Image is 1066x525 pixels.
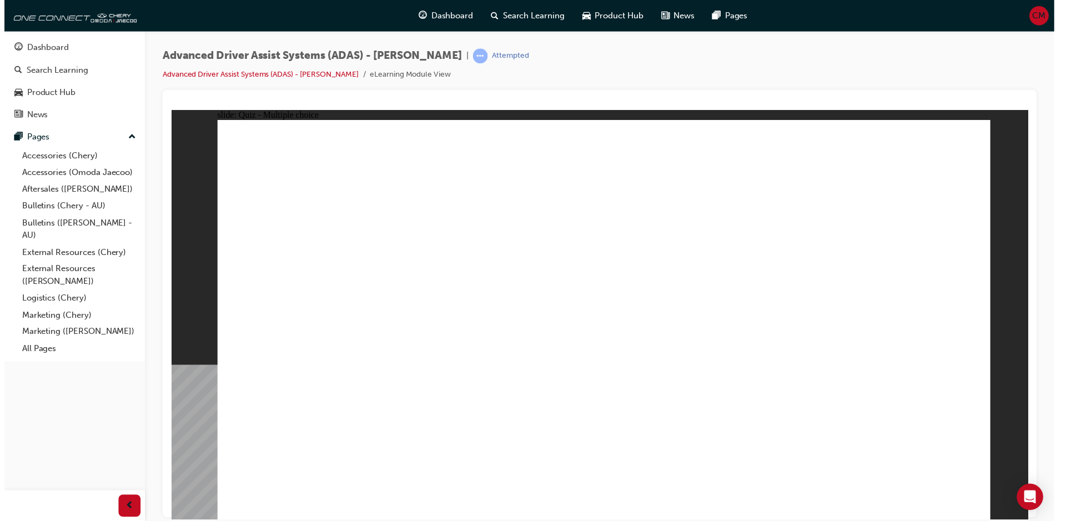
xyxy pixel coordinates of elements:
span: prev-icon [122,503,130,517]
a: News [4,106,137,126]
span: news-icon [10,111,18,121]
span: CM [1036,9,1049,22]
span: car-icon [10,88,18,98]
div: News [23,109,44,122]
span: guage-icon [418,9,426,23]
button: Pages [4,128,137,148]
span: learningRecordVerb_ATTEMPT-icon [472,49,487,64]
a: All Pages [13,343,137,360]
a: External Resources (Chery) [13,246,137,263]
a: Dashboard [4,38,137,58]
a: Bulletins ([PERSON_NAME] - AU) [13,216,137,246]
span: car-icon [582,9,591,23]
span: guage-icon [10,43,18,53]
a: Accessories (Omoda Jaecoo) [13,165,137,182]
span: search-icon [10,66,18,76]
div: Search Learning [22,64,84,77]
span: Search Learning [502,9,565,22]
a: pages-iconPages [705,4,758,27]
span: Product Hub [595,9,644,22]
a: car-iconProduct Hub [574,4,653,27]
a: Product Hub [4,83,137,103]
a: guage-iconDashboard [409,4,481,27]
span: News [675,9,696,22]
span: Dashboard [430,9,472,22]
a: Logistics (Chery) [13,292,137,309]
a: Advanced Driver Assist Systems (ADAS) - [PERSON_NAME] [159,70,357,79]
span: Advanced Driver Assist Systems (ADAS) - [PERSON_NAME] [159,50,461,63]
div: Attempted [491,51,529,62]
a: External Resources ([PERSON_NAME]) [13,262,137,292]
span: up-icon [125,131,133,146]
span: pages-icon [713,9,722,23]
span: pages-icon [10,133,18,143]
span: news-icon [662,9,670,23]
button: DashboardSearch LearningProduct HubNews [4,36,137,128]
a: Marketing ([PERSON_NAME]) [13,326,137,343]
li: eLearning Module View [368,69,450,82]
a: search-iconSearch Learning [481,4,574,27]
div: Pages [23,132,46,144]
span: search-icon [490,9,498,23]
div: Dashboard [23,42,65,54]
a: Aftersales ([PERSON_NAME]) [13,182,137,199]
a: Marketing (Chery) [13,309,137,326]
button: CM [1033,6,1052,26]
a: Accessories (Chery) [13,148,137,166]
a: Search Learning [4,61,137,81]
a: news-iconNews [653,4,705,27]
a: Bulletins (Chery - AU) [13,199,137,216]
span: | [465,50,467,63]
span: Pages [726,9,749,22]
div: Open Intercom Messenger [1020,487,1047,514]
div: Product Hub [23,87,72,99]
img: oneconnect [6,4,133,27]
